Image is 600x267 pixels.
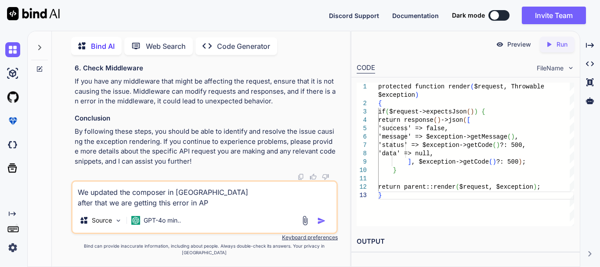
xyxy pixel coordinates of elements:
span: 'status' => $exception->getCode [378,142,492,149]
span: return parent::render [378,183,455,190]
span: ?: 500, [500,142,526,149]
span: ) [496,142,500,149]
div: 10 [357,166,367,175]
p: Code Generator [217,41,270,51]
span: ( [492,142,496,149]
span: ) [511,133,514,140]
img: settings [5,240,20,255]
span: 'data' => null, [378,150,434,157]
span: } [378,192,382,199]
img: Pick Models [115,217,122,224]
span: $request, $exception [459,183,533,190]
span: Dark mode [452,11,485,20]
p: Bind can provide inaccurate information, including about people. Always double-check its answers.... [71,243,338,256]
span: [ [467,117,470,124]
p: If you have any middleware that might be affecting the request, ensure that it is not causing the... [75,77,336,106]
span: protected function render [378,83,470,90]
span: ( [386,108,389,115]
div: 2 [357,99,367,108]
div: 9 [357,158,367,166]
p: Web Search [146,41,186,51]
div: 4 [357,116,367,124]
span: 'success' => false, [378,125,448,132]
img: copy [297,173,304,180]
span: 'message' => $exception->getMessage [378,133,507,140]
img: githubLight [5,90,20,105]
span: $request->expectsJson [389,108,466,115]
p: Preview [507,40,531,49]
div: 3 [357,108,367,116]
span: $exception [378,91,415,99]
p: By following these steps, you should be able to identify and resolve the issue causing the except... [75,127,336,166]
span: { [378,100,382,107]
span: ) [415,91,419,99]
span: ; [537,183,540,190]
span: return response [378,117,434,124]
img: GPT-4o mini [131,216,140,225]
span: ) [474,108,477,115]
img: ai-studio [5,66,20,81]
span: ->json [441,117,463,124]
span: ) [437,117,441,124]
p: Source [92,216,112,225]
button: Invite Team [522,7,586,24]
span: ( [467,108,470,115]
span: $request, Throwable [474,83,544,90]
img: dislike [322,173,329,180]
span: , [515,133,518,140]
img: darkCloudIdeIcon [5,137,20,152]
img: chat [5,42,20,57]
button: Documentation [392,11,439,20]
span: } [393,167,397,174]
div: 1 [357,83,367,91]
textarea: We updated the composer in [GEOGRAPHIC_DATA] after that we are getting this error in A [72,182,336,208]
img: chevron down [567,64,575,72]
h3: Conclusion [75,113,336,124]
button: Discord Support [329,11,379,20]
img: preview [496,40,504,48]
img: attachment [300,216,310,226]
img: Bind AI [7,7,60,20]
span: Documentation [392,12,439,19]
div: 6 [357,133,367,141]
div: 11 [357,175,367,183]
img: premium [5,113,20,128]
span: ( [470,83,474,90]
h3: 6. Check Middleware [75,63,336,73]
img: icon [317,216,326,225]
span: Discord Support [329,12,379,19]
h2: OUTPUT [351,231,580,252]
p: Keyboard preferences [71,234,338,241]
span: ( [463,117,466,124]
p: Bind AI [91,41,115,51]
p: Run [557,40,567,49]
span: ( [489,158,492,165]
span: FileName [537,64,564,73]
span: ) [470,108,474,115]
span: ?: 500 [496,158,518,165]
span: ) [518,158,522,165]
span: ] [408,158,411,165]
div: 8 [357,150,367,158]
span: ( [434,117,437,124]
div: 7 [357,141,367,150]
div: 12 [357,183,367,191]
span: ; [522,158,526,165]
span: ) [492,158,496,165]
div: 5 [357,124,367,133]
span: ( [507,133,511,140]
span: ( [455,183,459,190]
span: ) [533,183,537,190]
span: , $exception->getCode [412,158,489,165]
div: CODE [357,63,375,73]
span: if [378,108,386,115]
div: 13 [357,191,367,200]
img: like [310,173,317,180]
span: { [481,108,485,115]
p: GPT-4o min.. [144,216,181,225]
